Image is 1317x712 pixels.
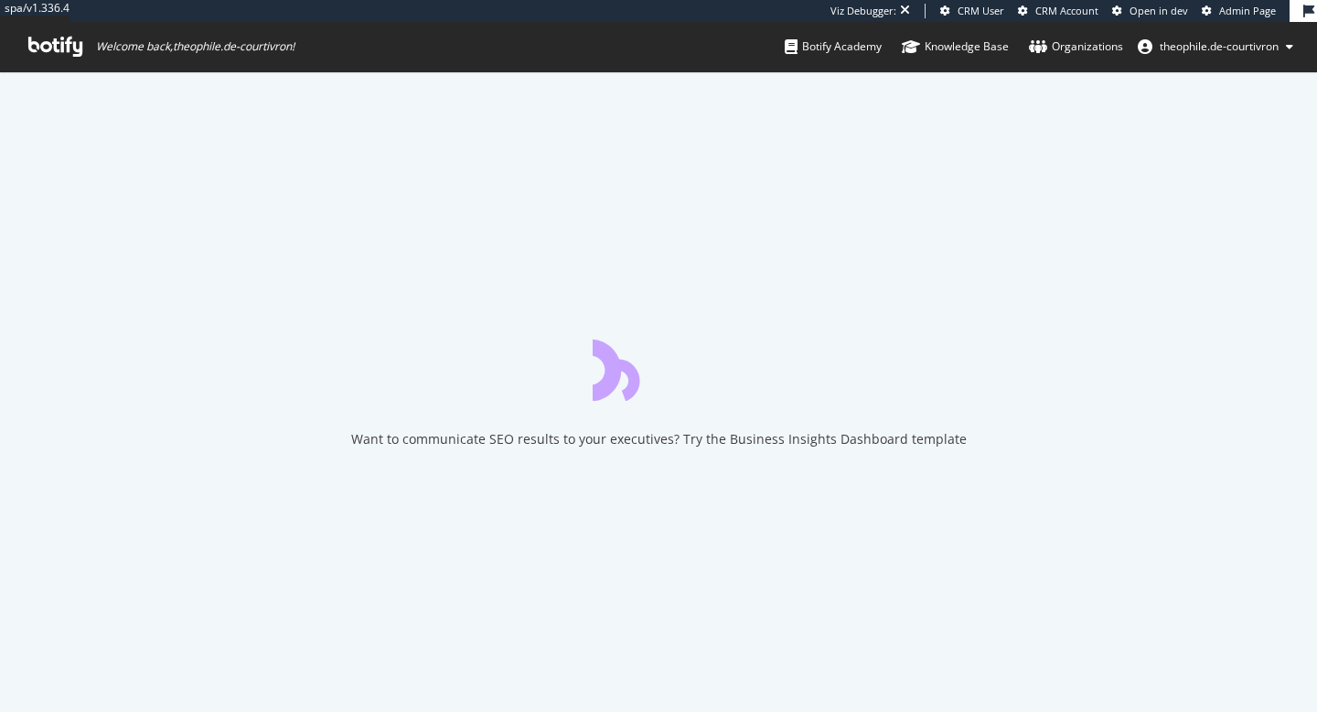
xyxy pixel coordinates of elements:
[1160,38,1279,54] span: theophile.de-courtivron
[958,4,1004,17] span: CRM User
[593,335,724,401] div: animation
[785,38,882,56] div: Botify Academy
[351,430,967,448] div: Want to communicate SEO results to your executives? Try the Business Insights Dashboard template
[785,22,882,71] a: Botify Academy
[940,4,1004,18] a: CRM User
[830,4,896,18] div: Viz Debugger:
[1123,32,1308,61] button: theophile.de-courtivron
[1029,38,1123,56] div: Organizations
[1219,4,1276,17] span: Admin Page
[1112,4,1188,18] a: Open in dev
[1130,4,1188,17] span: Open in dev
[1029,22,1123,71] a: Organizations
[1202,4,1276,18] a: Admin Page
[96,39,294,54] span: Welcome back, theophile.de-courtivron !
[1018,4,1098,18] a: CRM Account
[1035,4,1098,17] span: CRM Account
[902,22,1009,71] a: Knowledge Base
[902,38,1009,56] div: Knowledge Base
